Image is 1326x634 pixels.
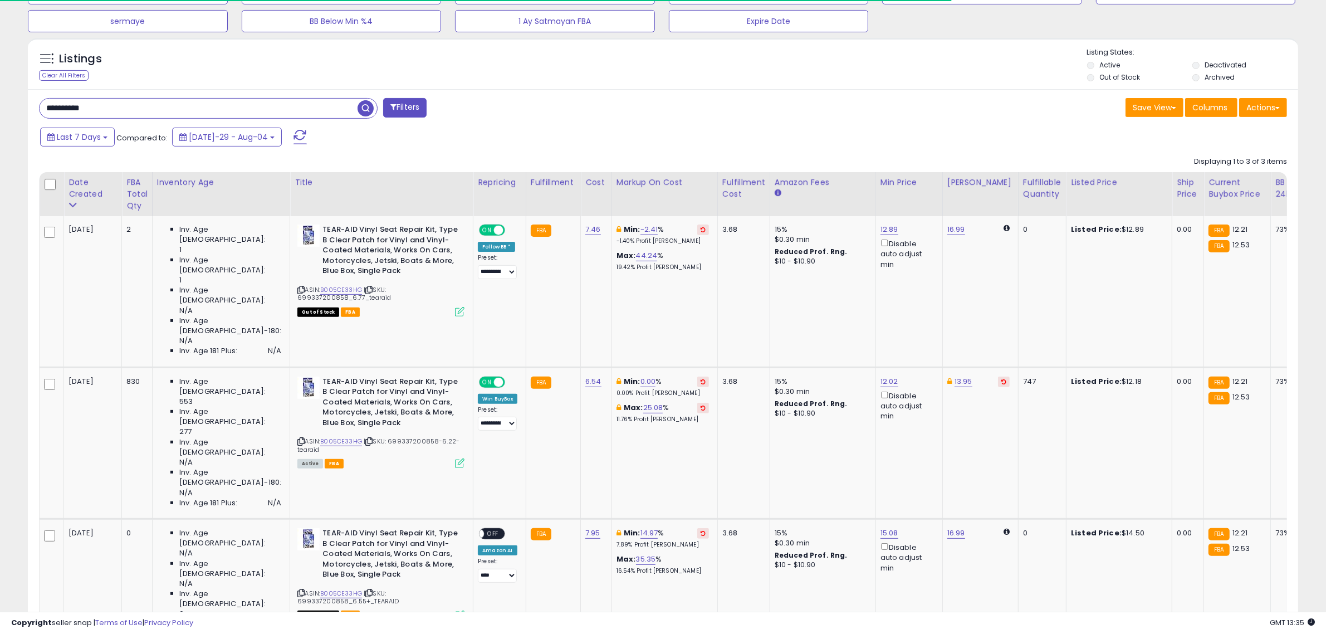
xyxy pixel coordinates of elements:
[616,377,709,397] div: %
[616,250,636,261] b: Max:
[643,402,663,413] a: 25.08
[179,285,281,305] span: Inv. Age [DEMOGRAPHIC_DATA]:
[1208,544,1229,556] small: FBA
[1208,177,1266,200] div: Current Buybox Price
[1023,225,1058,235] div: 0
[531,528,551,540] small: FBA
[341,611,360,620] span: FBA
[11,617,52,628] strong: Copyright
[1071,224,1122,235] b: Listed Price:
[1185,98,1237,117] button: Columns
[531,177,576,188] div: Fulfillment
[297,377,320,399] img: 513yXt3I8JL._SL40_.jpg
[144,617,193,628] a: Privacy Policy
[722,225,761,235] div: 3.68
[320,285,362,295] a: B005CE33HG
[775,235,867,245] div: $0.30 min
[636,250,658,261] a: 44.24
[341,308,360,317] span: FBA
[640,376,656,387] a: 0.00
[585,224,601,235] a: 7.46
[1232,376,1248,387] span: 12.21
[179,275,182,285] span: 1
[40,128,115,147] button: Last 7 Days
[947,224,965,235] a: 16.99
[179,225,281,245] span: Inv. Age [DEMOGRAPHIC_DATA]:
[616,177,713,188] div: Markup on Cost
[480,226,494,235] span: ON
[179,336,193,346] span: N/A
[68,177,117,200] div: Date Created
[1275,377,1312,387] div: 73%
[297,437,459,453] span: | SKU: 699337200858-6.22-tearaid
[775,528,867,538] div: 15%
[947,528,965,539] a: 16.99
[616,225,709,245] div: %
[722,528,761,538] div: 3.68
[68,377,113,387] div: [DATE]
[880,389,934,422] div: Disable auto adjust min
[616,541,709,549] p: 7.89% Profit [PERSON_NAME]
[1208,528,1229,540] small: FBA
[1071,377,1163,387] div: $12.18
[322,528,458,583] b: TEAR-AID Vinyl Seat Repair Kit, Type B Clear Patch for Vinyl and Vinyl-Coated Materials, Works On...
[1232,392,1250,402] span: 12.53
[157,177,285,188] div: Inventory Age
[297,225,320,247] img: 513yXt3I8JL._SL40_.jpg
[179,427,192,437] span: 277
[297,459,323,469] span: All listings currently available for purchase on Amazon
[1023,377,1058,387] div: 747
[1232,224,1248,235] span: 12.21
[775,538,867,548] div: $0.30 min
[478,558,517,583] div: Preset:
[322,225,458,279] b: TEAR-AID Vinyl Seat Repair Kit, Type B Clear Patch for Vinyl and Vinyl-Coated Materials, Works On...
[880,541,934,573] div: Disable auto adjust min
[485,529,502,539] span: OFF
[179,609,184,619] span: 0
[640,528,658,539] a: 14.97
[1192,102,1227,113] span: Columns
[1023,528,1058,538] div: 0
[636,554,656,565] a: 35.35
[57,131,101,143] span: Last 7 Days
[669,10,869,32] button: Expire Date
[1177,225,1195,235] div: 0.00
[1232,543,1250,554] span: 12.53
[640,224,658,235] a: -2.41
[616,237,709,245] p: -1.40% Profit [PERSON_NAME]
[59,51,102,67] h5: Listings
[585,177,607,188] div: Cost
[11,618,193,628] div: seller snap | |
[268,346,281,356] span: N/A
[322,377,458,431] b: TEAR-AID Vinyl Seat Repair Kit, Type B Clear Patch for Vinyl and Vinyl-Coated Materials, Works On...
[297,377,464,467] div: ASIN:
[616,264,709,271] p: 19.42% Profit [PERSON_NAME]
[325,459,344,469] span: FBA
[1208,225,1229,237] small: FBA
[1194,157,1287,167] div: Displaying 1 to 3 of 3 items
[775,257,867,266] div: $10 - $10.90
[320,589,362,598] a: B005CE33HG
[775,560,867,570] div: $10 - $10.90
[616,389,709,397] p: 0.00% Profit [PERSON_NAME]
[616,403,709,423] div: %
[624,376,640,387] b: Min:
[126,225,144,235] div: 2
[1232,240,1250,250] span: 12.53
[179,589,281,609] span: Inv. Age [DEMOGRAPHIC_DATA]:
[585,376,601,387] a: 6.54
[775,177,871,188] div: Amazon Fees
[775,225,867,235] div: 15%
[179,346,238,356] span: Inv. Age 181 Plus:
[480,377,494,387] span: ON
[189,131,268,143] span: [DATE]-29 - Aug-04
[126,377,144,387] div: 830
[585,528,600,539] a: 7.95
[1205,60,1246,70] label: Deactivated
[616,251,709,271] div: %
[503,377,521,387] span: OFF
[722,177,765,200] div: Fulfillment Cost
[179,528,281,548] span: Inv. Age [DEMOGRAPHIC_DATA]:
[95,617,143,628] a: Terms of Use
[1275,177,1316,200] div: BB Share 24h.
